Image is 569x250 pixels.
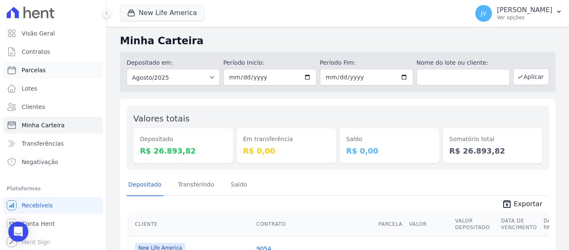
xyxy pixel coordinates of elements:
[22,139,64,148] span: Transferências
[22,103,45,111] span: Clientes
[7,184,100,194] div: Plataformas
[253,212,375,236] th: Contrato
[469,2,569,25] button: JV [PERSON_NAME] Ver opções
[140,145,227,157] dd: R$ 26.893,82
[3,154,103,170] a: Negativação
[375,212,406,236] th: Parcela
[8,222,28,242] div: Open Intercom Messenger
[452,212,497,236] th: Valor Depositado
[223,58,317,67] label: Período Inicío:
[3,25,103,42] a: Visão Geral
[120,33,556,48] h2: Minha Carteira
[320,58,413,67] label: Período Fim:
[406,212,452,236] th: Valor
[3,98,103,115] a: Clientes
[177,174,216,196] a: Transferindo
[346,135,433,144] dt: Saldo
[22,84,37,93] span: Lotes
[514,199,542,209] span: Exportar
[3,43,103,60] a: Contratos
[481,10,487,16] span: JV
[22,220,55,228] span: Conta Hent
[346,145,433,157] dd: R$ 0,00
[449,145,536,157] dd: R$ 26.893,82
[127,59,173,66] label: Depositado em:
[22,201,53,210] span: Recebíveis
[495,199,549,211] a: unarchive Exportar
[243,135,330,144] dt: Em transferência
[22,158,58,166] span: Negativação
[128,212,253,236] th: Cliente
[120,5,204,21] button: New Life America
[417,58,510,67] label: Nome do lote ou cliente:
[513,68,549,85] button: Aplicar
[3,215,103,232] a: Conta Hent
[22,29,55,38] span: Visão Geral
[229,174,249,196] a: Saldo
[3,62,103,78] a: Parcelas
[22,121,65,129] span: Minha Carteira
[243,145,330,157] dd: R$ 0,00
[22,48,50,56] span: Contratos
[127,174,163,196] a: Depositado
[3,117,103,134] a: Minha Carteira
[498,212,540,236] th: Data de Vencimento
[3,135,103,152] a: Transferências
[22,66,46,74] span: Parcelas
[133,114,190,124] label: Valores totais
[3,80,103,97] a: Lotes
[3,197,103,214] a: Recebíveis
[497,6,552,14] p: [PERSON_NAME]
[449,135,536,144] dt: Somatório total
[140,135,227,144] dt: Depositado
[497,14,552,21] p: Ver opções
[502,199,512,209] i: unarchive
